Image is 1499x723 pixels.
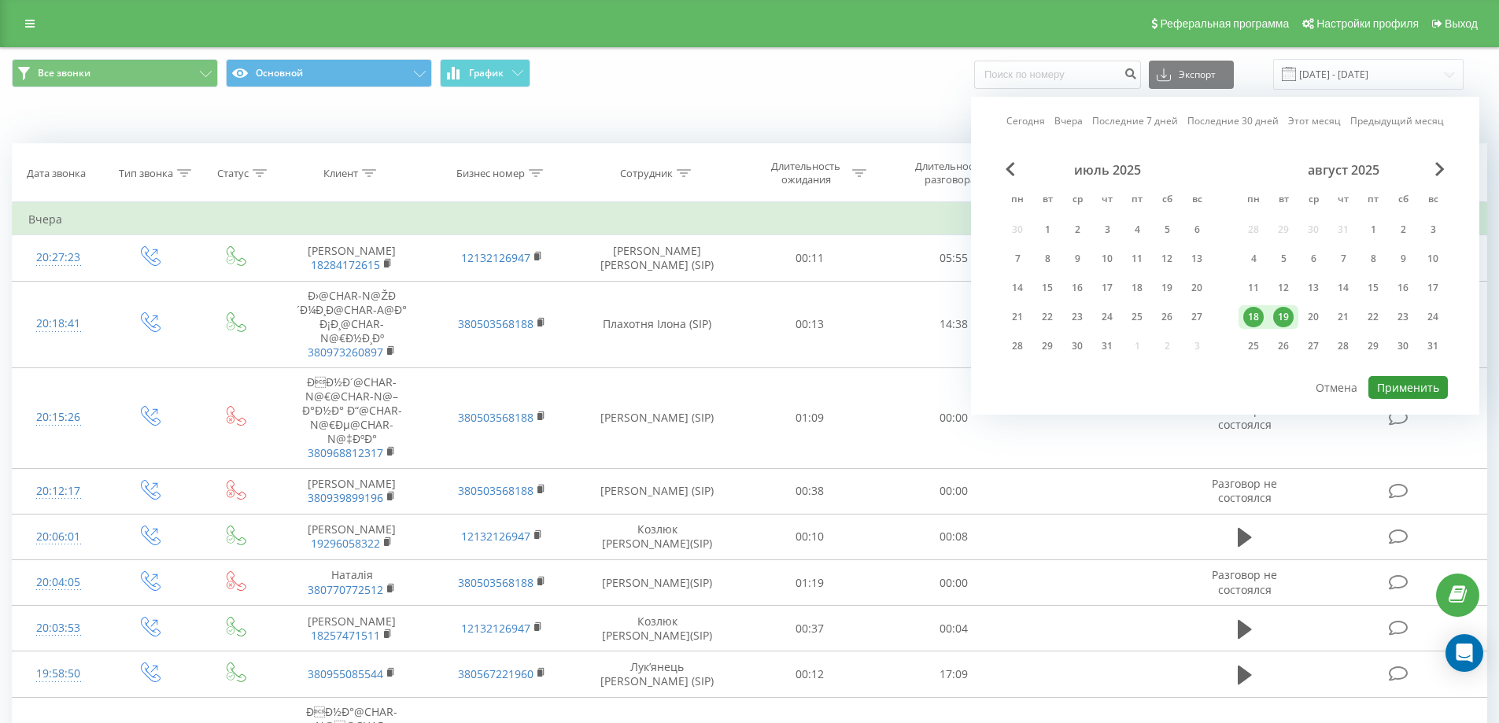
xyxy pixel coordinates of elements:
div: 19 [1157,278,1177,298]
a: 18257471511 [311,628,380,643]
div: 4 [1127,219,1147,240]
span: Разговор не состоялся [1212,476,1277,505]
div: 15 [1363,278,1383,298]
div: 17 [1423,278,1443,298]
div: 23 [1067,307,1087,327]
a: Этот месяц [1288,113,1341,128]
div: 9 [1067,249,1087,269]
td: 00:00 [882,468,1026,514]
td: 00:11 [738,235,882,281]
div: пт 22 авг. 2025 г. [1358,305,1388,329]
div: пн 21 июля 2025 г. [1002,305,1032,329]
div: 7 [1333,249,1353,269]
div: 27 [1187,307,1207,327]
div: Длительность ожидания [764,160,848,186]
div: ср 13 авг. 2025 г. [1298,276,1328,300]
abbr: вторник [1272,189,1295,212]
div: Клиент [323,167,358,180]
td: 01:19 [738,560,882,606]
div: 19:58:50 [28,658,89,689]
td: 14:38 [882,281,1026,367]
a: 18284172615 [311,257,380,272]
button: Применить [1368,376,1448,399]
div: 22 [1363,307,1383,327]
div: ср 27 авг. 2025 г. [1298,334,1328,358]
div: 20:06:01 [28,522,89,552]
div: пн 18 авг. 2025 г. [1239,305,1268,329]
abbr: пятница [1361,189,1385,212]
div: 24 [1423,307,1443,327]
div: вс 3 авг. 2025 г. [1418,218,1448,242]
div: пн 28 июля 2025 г. [1002,334,1032,358]
div: ср 2 июля 2025 г. [1062,218,1092,242]
div: 7 [1007,249,1028,269]
div: Длительность разговора [908,160,992,186]
div: 18 [1243,307,1264,327]
td: 00:00 [882,367,1026,468]
div: чт 7 авг. 2025 г. [1328,247,1358,271]
div: 26 [1273,336,1294,356]
div: 6 [1187,219,1207,240]
div: 1 [1363,219,1383,240]
div: июль 2025 [1002,162,1212,178]
span: Настройки профиля [1316,17,1419,30]
abbr: среда [1301,189,1325,212]
div: 20 [1187,278,1207,298]
div: Open Intercom Messenger [1445,634,1483,672]
div: пн 25 авг. 2025 г. [1239,334,1268,358]
div: 10 [1097,249,1117,269]
div: 26 [1157,307,1177,327]
td: 00:10 [738,514,882,559]
div: вс 13 июля 2025 г. [1182,247,1212,271]
div: 20 [1303,307,1324,327]
div: 21 [1007,307,1028,327]
td: 00:00 [882,560,1026,606]
button: Отмена [1307,376,1366,399]
a: Вчера [1054,113,1083,128]
span: Реферальная программа [1160,17,1289,30]
td: 00:38 [738,468,882,514]
div: 5 [1157,219,1177,240]
div: вс 6 июля 2025 г. [1182,218,1212,242]
div: 16 [1393,278,1413,298]
abbr: суббота [1155,189,1179,212]
td: Плахотня Ілона (SIP) [577,281,738,367]
div: чт 17 июля 2025 г. [1092,276,1122,300]
div: пн 14 июля 2025 г. [1002,276,1032,300]
div: 30 [1393,336,1413,356]
div: ср 23 июля 2025 г. [1062,305,1092,329]
div: ср 9 июля 2025 г. [1062,247,1092,271]
span: График [469,68,504,79]
div: 2 [1067,219,1087,240]
div: 1 [1037,219,1058,240]
a: 380503568188 [458,483,534,498]
div: 15 [1037,278,1058,298]
div: пт 18 июля 2025 г. [1122,276,1152,300]
td: 00:04 [882,606,1026,651]
td: Наталія [277,560,426,606]
a: 380503568188 [458,316,534,331]
abbr: понедельник [1006,189,1029,212]
div: 29 [1037,336,1058,356]
div: чт 14 авг. 2025 г. [1328,276,1358,300]
td: 00:08 [882,514,1026,559]
div: пт 4 июля 2025 г. [1122,218,1152,242]
div: 11 [1127,249,1147,269]
div: пн 11 авг. 2025 г. [1239,276,1268,300]
div: сб 9 авг. 2025 г. [1388,247,1418,271]
div: вт 5 авг. 2025 г. [1268,247,1298,271]
div: вс 31 авг. 2025 г. [1418,334,1448,358]
a: Последние 7 дней [1092,113,1178,128]
div: сб 19 июля 2025 г. [1152,276,1182,300]
abbr: воскресенье [1185,189,1209,212]
td: 01:09 [738,367,882,468]
td: [PERSON_NAME] [277,606,426,651]
div: сб 5 июля 2025 г. [1152,218,1182,242]
div: чт 24 июля 2025 г. [1092,305,1122,329]
abbr: четверг [1331,189,1355,212]
div: чт 3 июля 2025 г. [1092,218,1122,242]
div: 13 [1303,278,1324,298]
abbr: понедельник [1242,189,1265,212]
td: [PERSON_NAME](SIP) [577,560,738,606]
span: Разговор не состоялся [1212,403,1277,432]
